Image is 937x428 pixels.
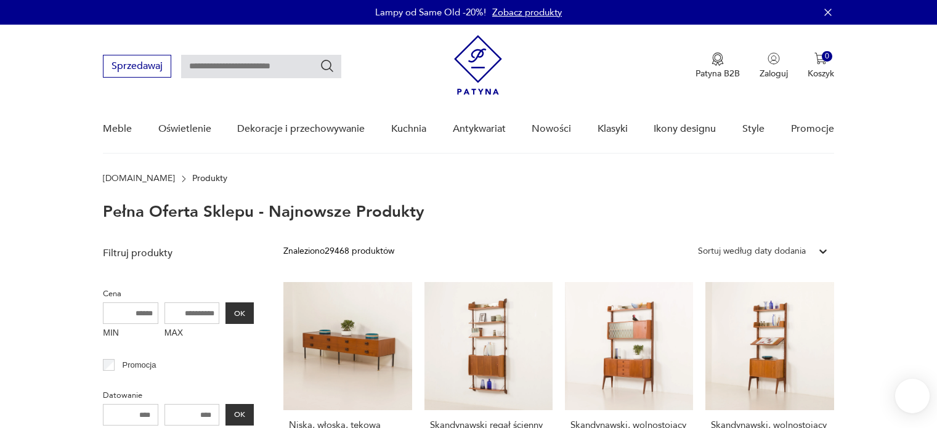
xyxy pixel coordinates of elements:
a: Zobacz produkty [492,6,562,18]
label: MAX [164,324,220,344]
button: Zaloguj [760,52,788,79]
a: Nowości [532,105,571,153]
a: Style [742,105,765,153]
p: Datowanie [103,389,254,402]
button: OK [225,404,254,426]
p: Koszyk [808,68,834,79]
a: Antykwariat [453,105,506,153]
a: Klasyki [598,105,628,153]
p: Cena [103,287,254,301]
a: Dekoracje i przechowywanie [237,105,365,153]
div: Znaleziono 29468 produktów [283,244,394,258]
a: Meble [103,105,132,153]
label: MIN [103,324,158,344]
img: Ikona medalu [712,52,724,66]
button: Patyna B2B [696,52,740,79]
button: Sprzedawaj [103,55,171,78]
p: Produkty [192,174,227,184]
p: Promocja [123,358,156,372]
a: Ikona medaluPatyna B2B [696,52,740,79]
a: Kuchnia [391,105,426,153]
a: Ikony designu [654,105,716,153]
div: Sortuj według daty dodania [698,244,806,258]
a: Promocje [791,105,834,153]
a: [DOMAIN_NAME] [103,174,175,184]
p: Patyna B2B [696,68,740,79]
a: Sprzedawaj [103,63,171,71]
p: Zaloguj [760,68,788,79]
div: 0 [822,51,832,62]
h1: Pełna oferta sklepu - najnowsze produkty [103,203,424,220]
button: OK [225,302,254,324]
img: Patyna - sklep z meblami i dekoracjami vintage [454,35,502,95]
img: Ikona koszyka [814,52,827,65]
iframe: Smartsupp widget button [895,379,930,413]
p: Filtruj produkty [103,246,254,260]
p: Lampy od Same Old -20%! [375,6,486,18]
button: Szukaj [320,59,335,73]
img: Ikonka użytkownika [768,52,780,65]
a: Oświetlenie [158,105,211,153]
button: 0Koszyk [808,52,834,79]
